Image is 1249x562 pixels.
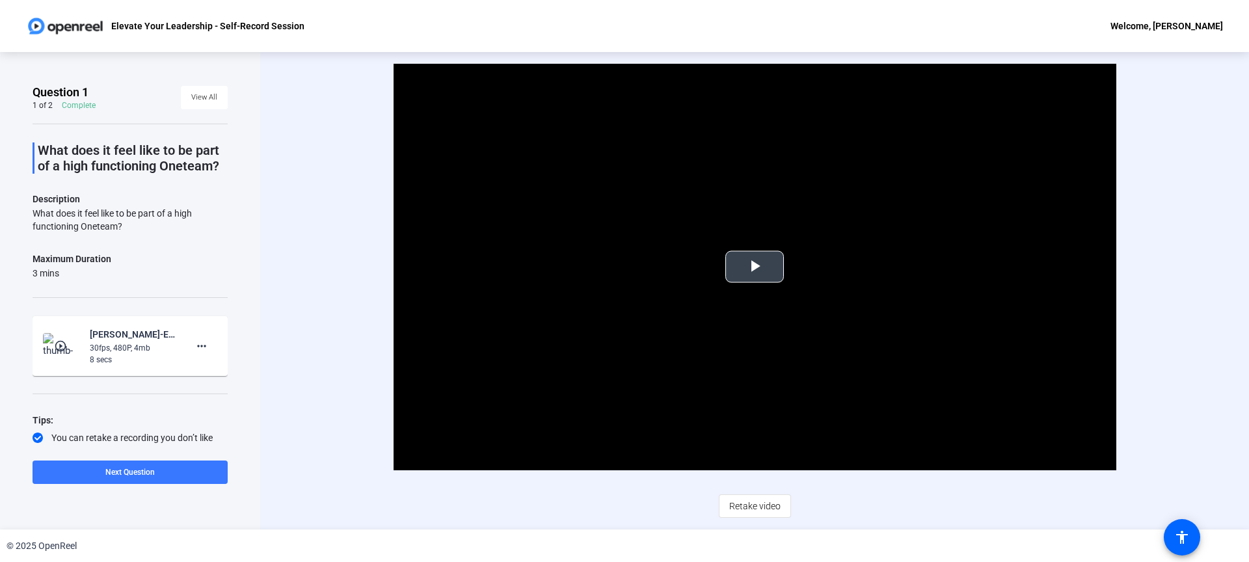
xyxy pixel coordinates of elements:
button: Next Question [33,461,228,484]
div: You can retake a recording you don’t like [33,431,228,444]
img: thumb-nail [43,333,81,359]
p: Description [33,191,228,207]
div: 8 secs [90,354,177,366]
p: Elevate Your Leadership - Self-Record Session [111,18,304,34]
div: 3 mins [33,267,111,280]
div: [PERSON_NAME]-Elevate your Leadership - OneTeam-Elevate Your Leadership - Self-Record Session-175... [90,327,177,342]
mat-icon: more_horiz [194,338,209,354]
span: Question 1 [33,85,88,100]
span: Next Question [105,468,155,477]
div: 30fps, 480P, 4mb [90,342,177,354]
mat-icon: play_circle_outline [54,340,70,353]
span: View All [191,88,217,107]
div: © 2025 OpenReel [7,539,77,553]
div: Complete [62,100,96,111]
img: OpenReel logo [26,13,105,39]
div: Video Player [394,64,1116,470]
p: What does it feel like to be part of a high functioning Oneteam? [38,142,228,174]
div: What does it feel like to be part of a high functioning Oneteam? [33,207,228,233]
div: 1 of 2 [33,100,53,111]
button: View All [181,86,228,109]
span: Retake video [729,494,781,518]
div: Maximum Duration [33,251,111,267]
button: Play Video [725,251,784,283]
div: Welcome, [PERSON_NAME] [1110,18,1223,34]
div: Tips: [33,412,228,428]
button: Retake video [719,494,791,518]
mat-icon: accessibility [1174,529,1190,545]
